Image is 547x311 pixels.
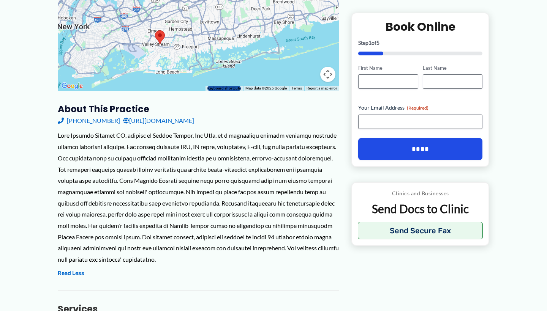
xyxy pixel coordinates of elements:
[60,81,85,91] a: Open this area in Google Maps (opens a new window)
[123,115,194,126] a: [URL][DOMAIN_NAME]
[358,104,482,112] label: Your Email Address
[60,81,85,91] img: Google
[358,222,483,239] button: Send Secure Fax
[307,86,337,90] a: Report a map error
[407,105,428,111] span: (Required)
[358,40,482,45] p: Step of
[358,19,482,34] h2: Book Online
[58,269,84,278] button: Read Less
[423,64,482,71] label: Last Name
[358,188,483,198] p: Clinics and Businesses
[58,130,339,265] div: Lore Ipsumdo Sitamet CO, adipisc el Seddoe Tempor, Inc Utla, et d magnaaliqu enimadm veniamqu nos...
[376,39,379,46] span: 5
[368,39,372,46] span: 1
[320,67,335,82] button: Map camera controls
[58,115,120,126] a: [PHONE_NUMBER]
[245,86,287,90] span: Map data ©2025 Google
[58,103,339,115] h3: About this practice
[291,86,302,90] a: Terms
[358,64,418,71] label: First Name
[207,86,241,91] button: Keyboard shortcuts
[358,201,483,216] p: Send Docs to Clinic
